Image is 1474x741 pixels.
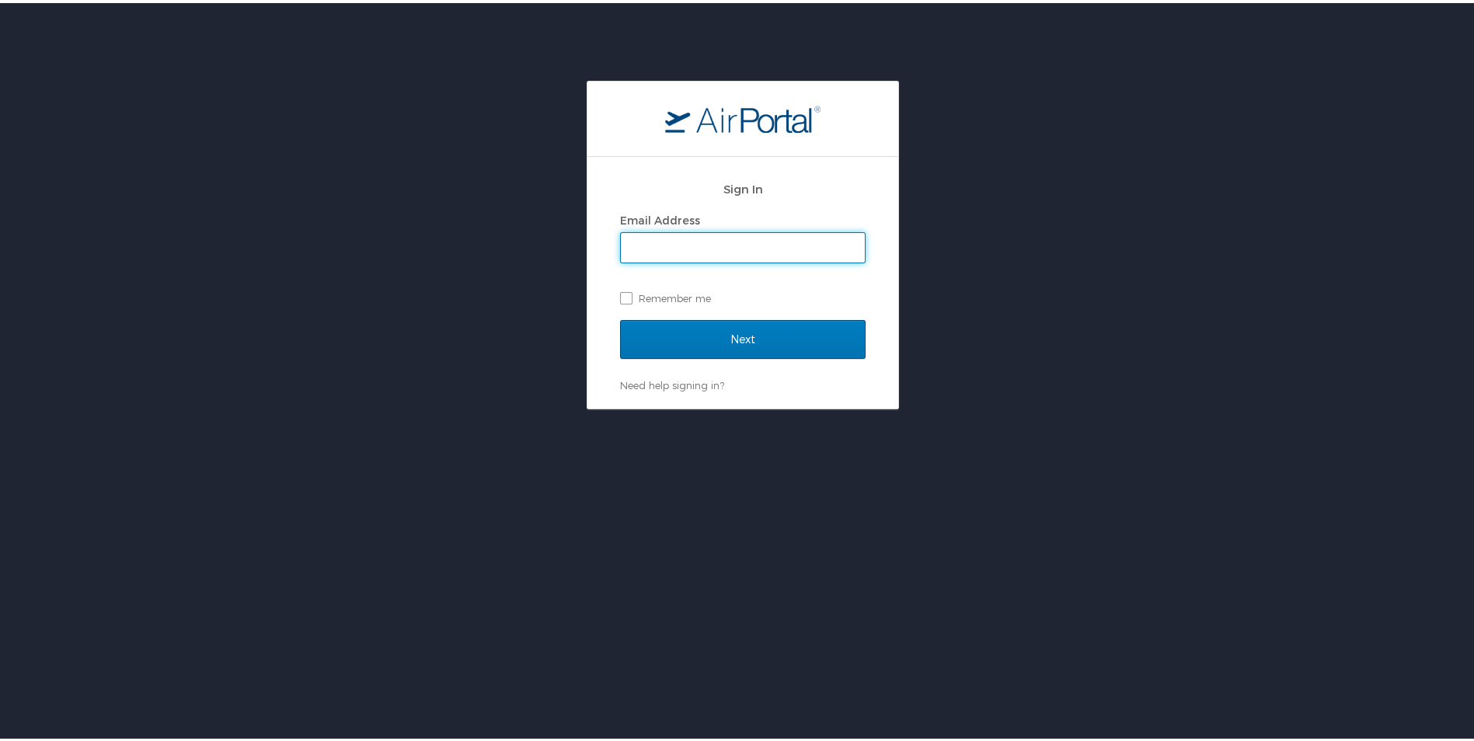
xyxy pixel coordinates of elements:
h2: Sign In [620,177,866,195]
input: Next [620,317,866,356]
label: Remember me [620,284,866,307]
img: logo [665,102,821,130]
label: Email Address [620,210,700,224]
a: Need help signing in? [620,376,724,388]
